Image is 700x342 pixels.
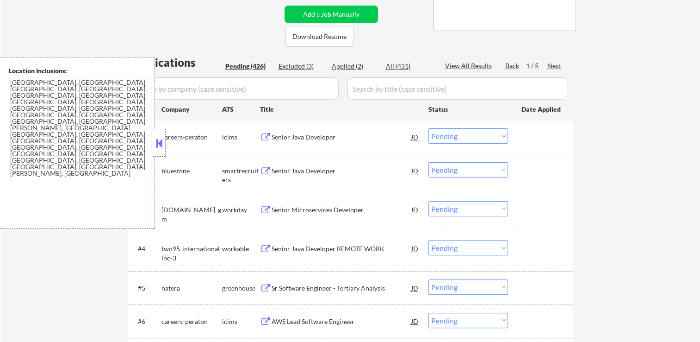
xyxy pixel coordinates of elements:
div: smartrecruiters [222,166,260,184]
div: JD [410,201,420,218]
div: icims [222,317,260,326]
div: 1 / 5 [526,61,547,70]
div: icims [222,133,260,142]
div: Applied (2) [332,62,378,71]
div: JD [410,313,420,329]
div: bluestone [161,166,222,176]
div: JD [410,279,420,296]
div: ATS [222,105,260,114]
div: workable [222,244,260,253]
div: JD [410,162,420,179]
div: Excluded (3) [279,62,325,71]
button: Add a Job Manually [285,6,378,23]
div: Sr Software Engineer - Tertiary Analysis [272,284,411,293]
div: JD [410,128,420,145]
div: Pending (426) [225,62,272,71]
div: Senior Microservices Developer [272,205,411,215]
input: Search by company (case sensitive) [130,77,339,100]
div: Next [547,61,562,70]
div: #6 [138,317,154,326]
input: Search by title (case sensitive) [347,77,567,100]
div: careers-peraton [161,317,222,326]
button: Download Resume [285,26,354,47]
div: Applications [130,57,222,68]
div: #4 [138,244,154,253]
div: Date Applied [521,105,562,114]
div: #5 [138,284,154,293]
div: Senior Java Developer REMOTE WORK [272,244,411,253]
div: Back [505,61,520,70]
div: two95-international-inc-3 [161,244,222,262]
div: AWS Lead Software Engineer [272,317,411,326]
div: Senior Java Developer [272,133,411,142]
div: JD [410,240,420,257]
div: [DOMAIN_NAME]_gm [161,205,222,223]
div: Company [161,105,222,114]
div: Senior Java Developer [272,166,411,176]
div: careers-peraton [161,133,222,142]
div: workday [222,205,260,215]
div: View All Results [445,61,495,70]
div: Location Inclusions: [9,66,151,76]
div: greenhouse [222,284,260,293]
div: Status [428,101,508,117]
div: All (431) [386,62,432,71]
div: natera [161,284,222,293]
div: Title [260,105,420,114]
